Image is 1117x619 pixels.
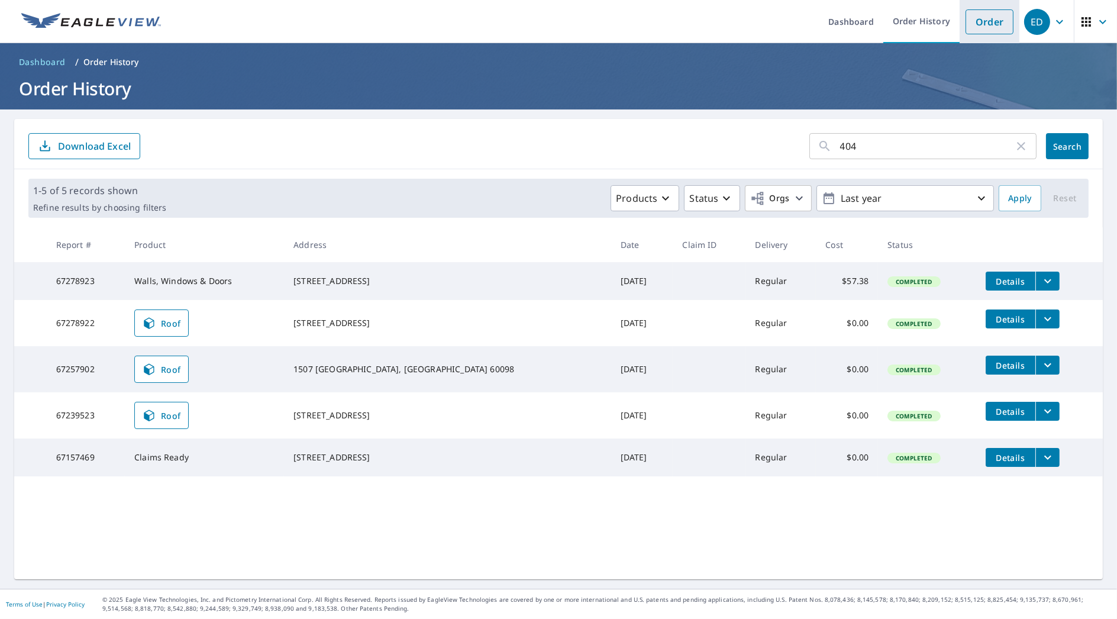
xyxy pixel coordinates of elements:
span: Search [1055,141,1079,152]
span: Completed [889,366,939,374]
span: Details [993,452,1028,463]
li: / [75,55,79,69]
span: Details [993,276,1028,287]
th: Cost [816,227,878,262]
span: Roof [142,362,181,376]
button: detailsBtn-67278923 [986,272,1035,291]
td: 67257902 [47,346,125,392]
a: Roof [134,356,189,383]
button: Orgs [745,185,812,211]
th: Claim ID [673,227,745,262]
button: Products [611,185,679,211]
td: 67239523 [47,392,125,439]
td: 67278922 [47,300,125,346]
a: Roof [134,402,189,429]
span: Apply [1008,191,1032,206]
span: Details [993,360,1028,371]
p: Status [689,191,718,205]
td: [DATE] [611,346,673,392]
p: © 2025 Eagle View Technologies, Inc. and Pictometry International Corp. All Rights Reserved. Repo... [102,595,1111,613]
td: Regular [746,439,816,476]
button: Search [1046,133,1089,159]
p: Download Excel [58,140,131,153]
th: Address [284,227,611,262]
span: Dashboard [19,56,66,68]
td: [DATE] [611,392,673,439]
h1: Order History [14,76,1103,101]
button: filesDropdownBtn-67278923 [1035,272,1060,291]
td: $0.00 [816,392,878,439]
td: Regular [746,392,816,439]
td: [DATE] [611,262,673,300]
button: filesDropdownBtn-67239523 [1035,402,1060,421]
button: detailsBtn-67157469 [986,448,1035,467]
button: detailsBtn-67278922 [986,309,1035,328]
td: 67278923 [47,262,125,300]
a: Order [966,9,1013,34]
div: ED [1024,9,1050,35]
td: $0.00 [816,346,878,392]
button: Status [684,185,740,211]
div: [STREET_ADDRESS] [293,317,601,329]
div: [STREET_ADDRESS] [293,275,601,287]
span: Roof [142,316,181,330]
th: Delivery [746,227,816,262]
span: Completed [889,454,939,462]
td: $0.00 [816,300,878,346]
span: Orgs [750,191,790,206]
div: [STREET_ADDRESS] [293,452,601,463]
div: 1507 [GEOGRAPHIC_DATA], [GEOGRAPHIC_DATA] 60098 [293,363,601,375]
a: Roof [134,309,189,337]
button: detailsBtn-67257902 [986,356,1035,375]
td: Walls, Windows & Doors [125,262,284,300]
img: EV Logo [21,13,161,31]
button: filesDropdownBtn-67257902 [1035,356,1060,375]
p: Products [616,191,657,205]
button: Last year [816,185,994,211]
span: Roof [142,408,181,423]
span: Details [993,406,1028,417]
a: Terms of Use [6,600,43,608]
td: 67157469 [47,439,125,476]
th: Product [125,227,284,262]
td: Claims Ready [125,439,284,476]
input: Address, Report #, Claim ID, etc. [840,130,1014,163]
th: Status [878,227,976,262]
p: Refine results by choosing filters [33,202,166,213]
button: Apply [999,185,1041,211]
p: Order History [83,56,139,68]
button: filesDropdownBtn-67157469 [1035,448,1060,467]
span: Completed [889,412,939,420]
span: Completed [889,320,939,328]
p: Last year [836,188,974,209]
th: Date [611,227,673,262]
th: Report # [47,227,125,262]
td: Regular [746,300,816,346]
td: [DATE] [611,300,673,346]
a: Dashboard [14,53,70,72]
button: detailsBtn-67239523 [986,402,1035,421]
a: Privacy Policy [46,600,85,608]
button: Download Excel [28,133,140,159]
div: [STREET_ADDRESS] [293,410,601,421]
button: filesDropdownBtn-67278922 [1035,309,1060,328]
p: | [6,601,85,608]
span: Completed [889,278,939,286]
p: 1-5 of 5 records shown [33,183,166,198]
td: Regular [746,346,816,392]
td: $57.38 [816,262,878,300]
nav: breadcrumb [14,53,1103,72]
td: [DATE] [611,439,673,476]
td: Regular [746,262,816,300]
td: $0.00 [816,439,878,476]
span: Details [993,314,1028,325]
